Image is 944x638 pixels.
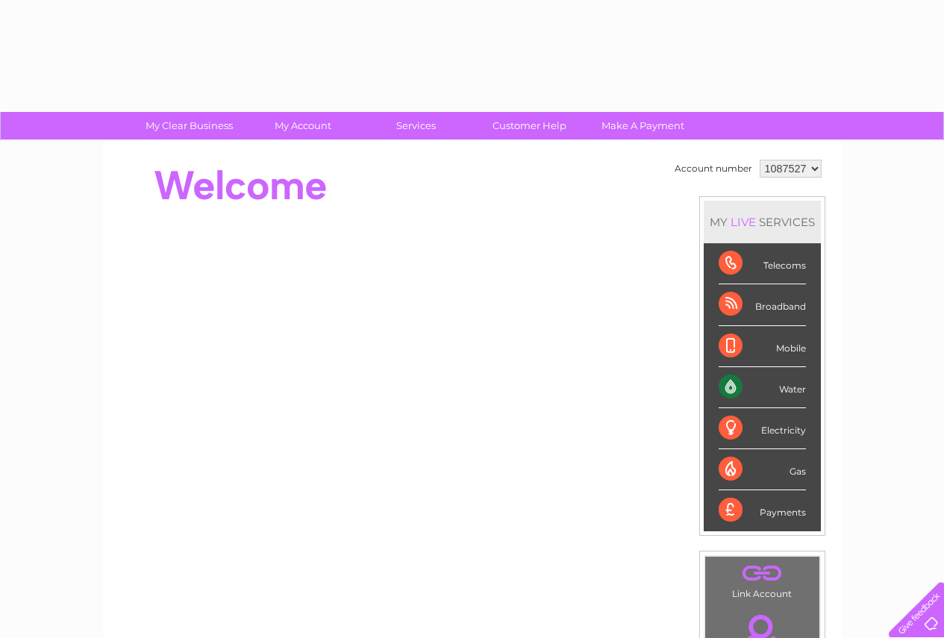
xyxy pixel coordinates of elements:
[719,326,806,367] div: Mobile
[709,560,816,587] a: .
[128,112,251,140] a: My Clear Business
[719,449,806,490] div: Gas
[468,112,591,140] a: Customer Help
[354,112,478,140] a: Services
[704,556,820,603] td: Link Account
[241,112,364,140] a: My Account
[719,408,806,449] div: Electricity
[719,490,806,531] div: Payments
[719,367,806,408] div: Water
[581,112,704,140] a: Make A Payment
